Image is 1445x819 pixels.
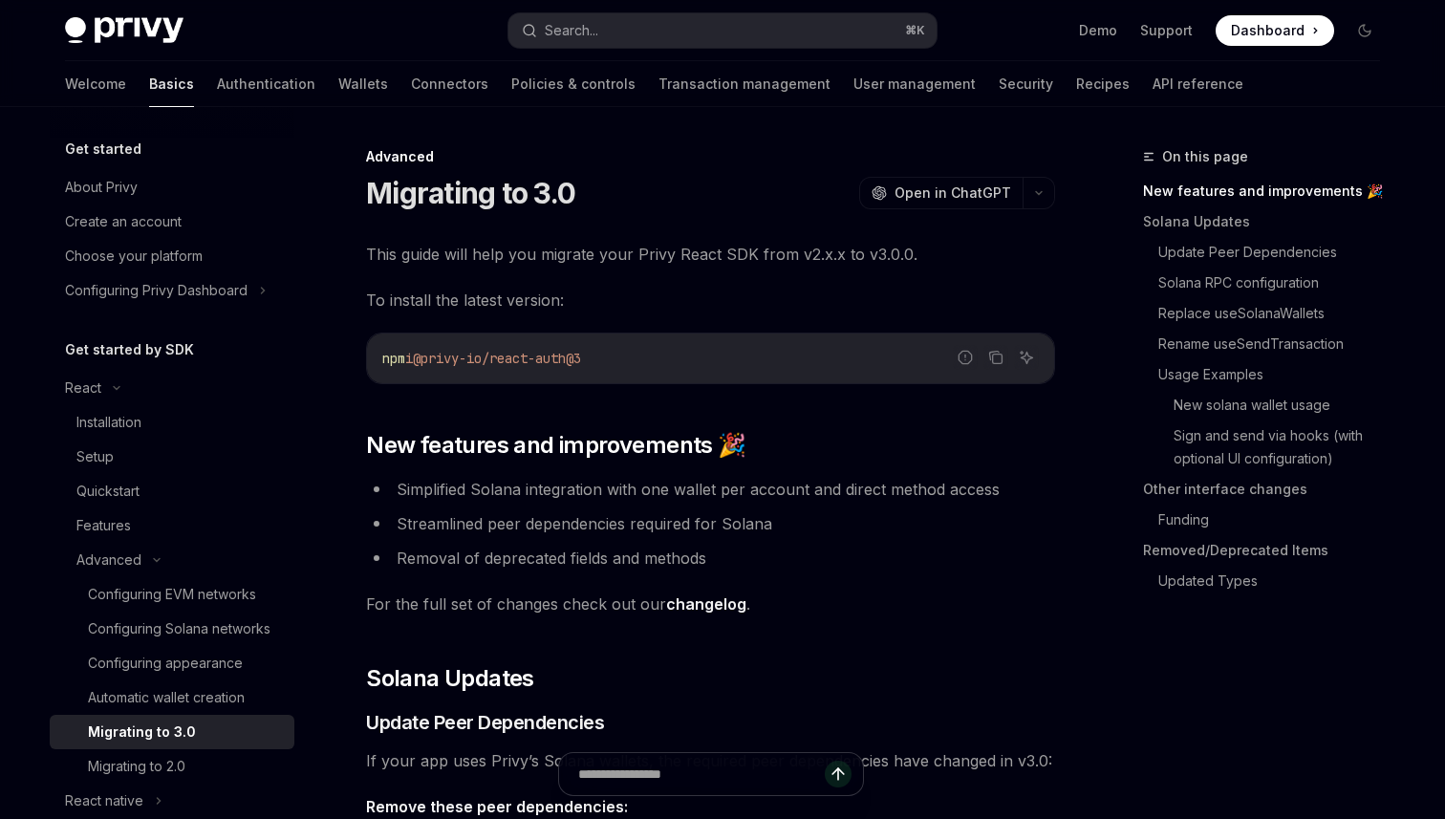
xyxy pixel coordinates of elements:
a: New features and improvements 🎉 [1143,176,1395,206]
a: changelog [666,594,746,614]
span: Open in ChatGPT [895,183,1011,203]
button: Open in ChatGPT [859,177,1023,209]
h5: Get started by SDK [65,338,194,361]
div: About Privy [65,176,138,199]
div: Configuring appearance [88,652,243,675]
span: For the full set of changes check out our . [366,591,1055,617]
button: Copy the contents from the code block [983,345,1008,370]
h1: Migrating to 3.0 [366,176,575,210]
span: Solana Updates [366,663,534,694]
a: Create an account [50,205,294,239]
div: Search... [545,19,598,42]
div: Create an account [65,210,182,233]
a: Solana Updates [1143,206,1395,237]
a: About Privy [50,170,294,205]
a: Automatic wallet creation [50,680,294,715]
a: Policies & controls [511,61,636,107]
div: Features [76,514,131,537]
span: New features and improvements 🎉 [366,430,745,461]
a: API reference [1153,61,1243,107]
a: Transaction management [658,61,830,107]
span: This guide will help you migrate your Privy React SDK from v2.x.x to v3.0.0. [366,241,1055,268]
a: Installation [50,405,294,440]
a: Security [999,61,1053,107]
a: Migrating to 3.0 [50,715,294,749]
span: On this page [1162,145,1248,168]
a: Removed/Deprecated Items [1143,535,1395,566]
a: Authentication [217,61,315,107]
a: Welcome [65,61,126,107]
div: Configuring Privy Dashboard [65,279,248,302]
div: Migrating to 2.0 [88,755,185,778]
a: Migrating to 2.0 [50,749,294,784]
a: Configuring appearance [50,646,294,680]
a: Quickstart [50,474,294,508]
a: User management [853,61,976,107]
a: Basics [149,61,194,107]
a: Configuring Solana networks [50,612,294,646]
a: Setup [50,440,294,474]
a: Funding [1158,505,1395,535]
h5: Get started [65,138,141,161]
div: Automatic wallet creation [88,686,245,709]
a: Update Peer Dependencies [1158,237,1395,268]
a: Support [1140,21,1193,40]
a: Sign and send via hooks (with optional UI configuration) [1174,420,1395,474]
div: React native [65,789,143,812]
div: Migrating to 3.0 [88,721,196,744]
div: Configuring EVM networks [88,583,256,606]
a: Solana RPC configuration [1158,268,1395,298]
div: Choose your platform [65,245,203,268]
a: Wallets [338,61,388,107]
div: Advanced [366,147,1055,166]
a: Configuring EVM networks [50,577,294,612]
a: Dashboard [1216,15,1334,46]
button: Toggle dark mode [1349,15,1380,46]
a: Replace useSolanaWallets [1158,298,1395,329]
a: Connectors [411,61,488,107]
div: React [65,377,101,399]
div: Quickstart [76,480,140,503]
span: npm [382,350,405,367]
a: Recipes [1076,61,1130,107]
li: Removal of deprecated fields and methods [366,545,1055,571]
button: Search...⌘K [508,13,937,48]
a: Updated Types [1158,566,1395,596]
li: Streamlined peer dependencies required for Solana [366,510,1055,537]
span: To install the latest version: [366,287,1055,313]
div: Configuring Solana networks [88,617,270,640]
a: Features [50,508,294,543]
button: Report incorrect code [953,345,978,370]
a: Demo [1079,21,1117,40]
a: Usage Examples [1158,359,1395,390]
span: If your app uses Privy’s Solana wallets, the required peer dependencies have changed in v3.0: [366,747,1055,774]
a: Choose your platform [50,239,294,273]
li: Simplified Solana integration with one wallet per account and direct method access [366,476,1055,503]
span: @privy-io/react-auth@3 [413,350,581,367]
a: Rename useSendTransaction [1158,329,1395,359]
span: Update Peer Dependencies [366,709,604,736]
div: Advanced [76,549,141,571]
button: Send message [825,761,852,787]
span: ⌘ K [905,23,925,38]
span: Dashboard [1231,21,1305,40]
div: Installation [76,411,141,434]
span: i [405,350,413,367]
div: Setup [76,445,114,468]
a: New solana wallet usage [1174,390,1395,420]
button: Ask AI [1014,345,1039,370]
img: dark logo [65,17,183,44]
a: Other interface changes [1143,474,1395,505]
